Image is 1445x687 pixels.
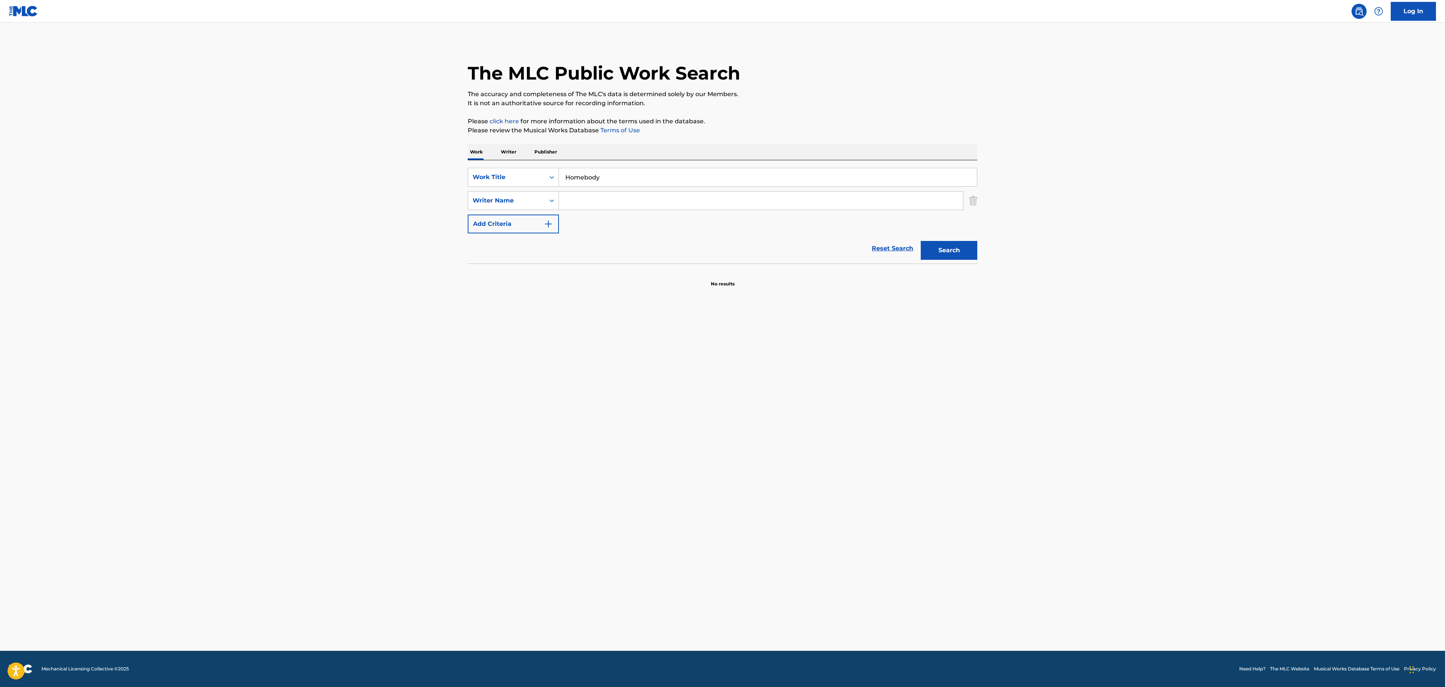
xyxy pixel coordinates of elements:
img: help [1374,7,1383,16]
img: logo [9,664,32,673]
button: Search [921,241,977,260]
p: It is not an authoritative source for recording information. [468,99,977,108]
img: MLC Logo [9,6,38,17]
img: search [1355,7,1364,16]
p: Please for more information about the terms used in the database. [468,117,977,126]
a: Need Help? [1239,666,1266,672]
a: Public Search [1352,4,1367,19]
button: Add Criteria [468,215,559,233]
h1: The MLC Public Work Search [468,62,740,84]
a: Musical Works Database Terms of Use [1314,666,1399,672]
div: Writer Name [473,196,540,205]
a: Reset Search [868,240,917,257]
a: The MLC Website [1270,666,1309,672]
a: Terms of Use [599,127,640,134]
iframe: Chat Widget [1407,651,1445,687]
div: Drag [1410,658,1414,681]
p: Writer [499,144,519,160]
form: Search Form [468,168,977,264]
div: Work Title [473,173,540,182]
span: Mechanical Licensing Collective © 2025 [41,666,129,672]
img: 9d2ae6d4665cec9f34b9.svg [544,219,553,228]
div: Help [1371,4,1386,19]
p: The accuracy and completeness of The MLC's data is determined solely by our Members. [468,90,977,99]
p: Work [468,144,485,160]
img: Delete Criterion [969,191,977,210]
p: No results [711,271,735,287]
p: Please review the Musical Works Database [468,126,977,135]
a: Privacy Policy [1404,666,1436,672]
a: click here [490,118,519,125]
a: Log In [1391,2,1436,21]
p: Publisher [532,144,559,160]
